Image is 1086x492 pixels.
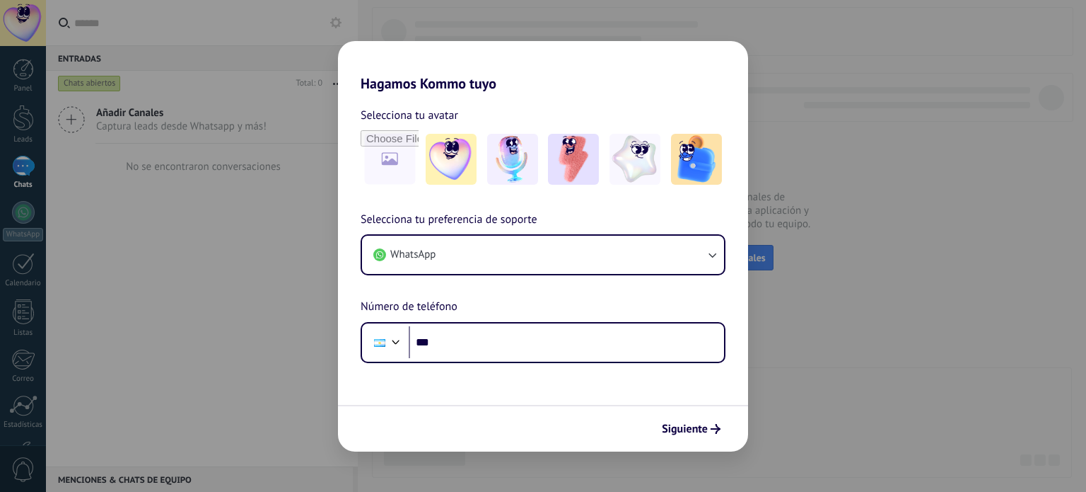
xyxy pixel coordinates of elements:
[362,236,724,274] button: WhatsApp
[662,424,708,434] span: Siguiente
[487,134,538,185] img: -2.jpeg
[426,134,477,185] img: -1.jpeg
[338,41,748,92] h2: Hagamos Kommo tuyo
[366,328,393,357] div: Argentina: + 54
[609,134,660,185] img: -4.jpeg
[390,248,436,262] span: WhatsApp
[548,134,599,185] img: -3.jpeg
[361,106,458,125] span: Selecciona tu avatar
[361,298,457,316] span: Número de teléfono
[361,211,537,229] span: Selecciona tu preferencia de soporte
[655,417,727,441] button: Siguiente
[671,134,722,185] img: -5.jpeg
